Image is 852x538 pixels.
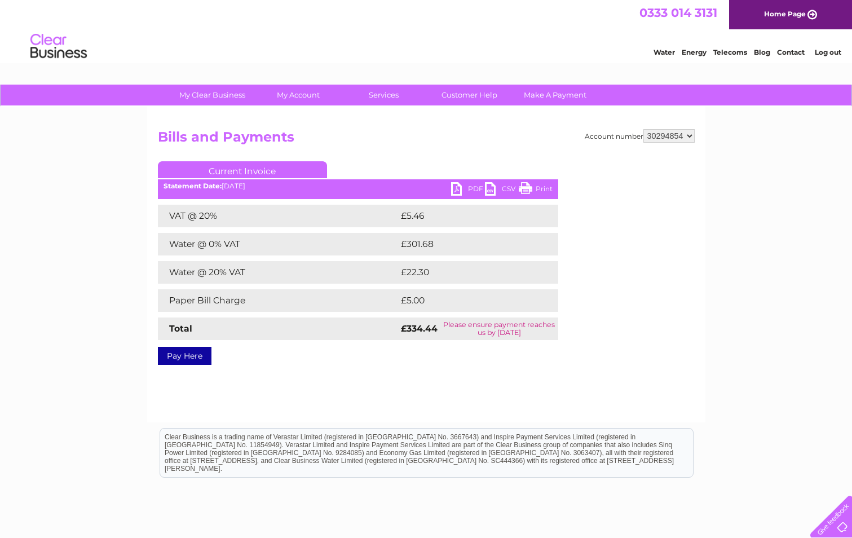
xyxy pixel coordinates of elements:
img: logo.png [30,29,87,64]
td: £5.00 [398,289,532,312]
td: VAT @ 20% [158,205,398,227]
a: Print [519,182,553,199]
a: Services [337,85,430,105]
a: Customer Help [423,85,516,105]
a: PDF [451,182,485,199]
td: £5.46 [398,205,532,227]
td: £22.30 [398,261,535,284]
a: My Account [251,85,345,105]
h2: Bills and Payments [158,129,695,151]
strong: £334.44 [401,323,438,334]
td: Paper Bill Charge [158,289,398,312]
td: Please ensure payment reaches us by [DATE] [440,317,558,340]
div: [DATE] [158,182,558,190]
a: Contact [777,48,805,56]
td: Water @ 0% VAT [158,233,398,255]
a: 0333 014 3131 [639,6,717,20]
a: Current Invoice [158,161,327,178]
a: Energy [682,48,707,56]
a: My Clear Business [166,85,259,105]
a: Water [654,48,675,56]
a: Blog [754,48,770,56]
a: Log out [815,48,841,56]
a: Telecoms [713,48,747,56]
a: Pay Here [158,347,211,365]
strong: Total [169,323,192,334]
td: Water @ 20% VAT [158,261,398,284]
div: Clear Business is a trading name of Verastar Limited (registered in [GEOGRAPHIC_DATA] No. 3667643... [160,6,693,55]
b: Statement Date: [164,182,222,190]
a: Make A Payment [509,85,602,105]
div: Account number [585,129,695,143]
td: £301.68 [398,233,538,255]
a: CSV [485,182,519,199]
